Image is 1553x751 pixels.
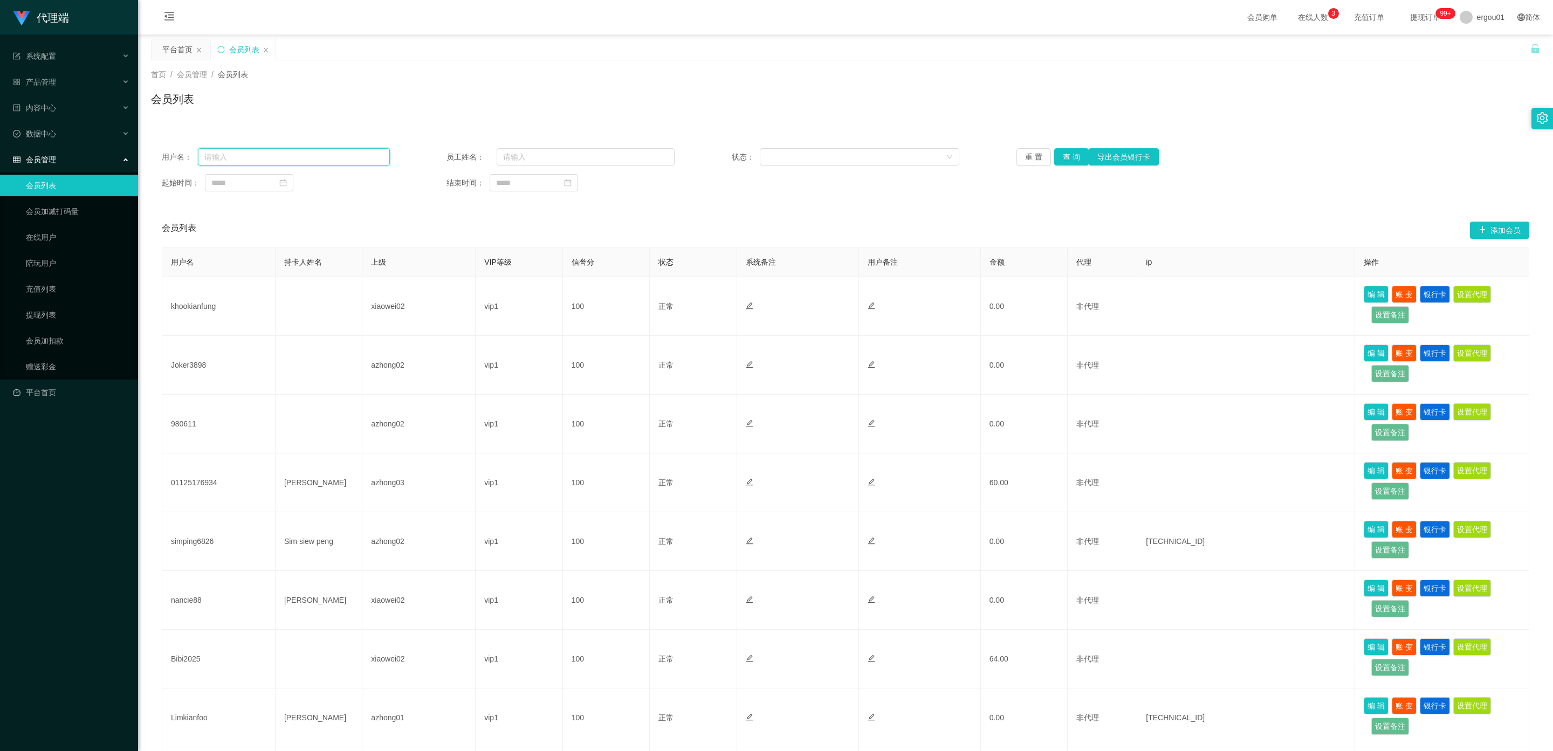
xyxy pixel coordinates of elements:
[746,537,753,545] i: 图标: edit
[1089,148,1159,166] button: 导出会员银行卡
[13,52,20,60] i: 图标: form
[1453,521,1491,538] button: 设置代理
[1364,462,1389,479] button: 编 辑
[276,571,362,630] td: [PERSON_NAME]
[26,278,129,300] a: 充值列表
[162,512,276,571] td: simping6826
[1420,638,1450,656] button: 银行卡
[981,453,1068,512] td: 60.00
[981,277,1068,336] td: 0.00
[1453,580,1491,597] button: 设置代理
[1137,512,1355,571] td: [TECHNICAL_ID]
[1371,541,1409,559] button: 设置备注
[868,596,875,603] i: 图标: edit
[1371,483,1409,500] button: 设置备注
[13,13,69,22] a: 代理端
[1328,8,1339,19] sup: 3
[362,571,476,630] td: xiaowei02
[1364,286,1389,303] button: 编 辑
[746,361,753,368] i: 图标: edit
[276,453,362,512] td: [PERSON_NAME]
[162,151,198,163] span: 用户名：
[563,336,650,395] td: 100
[198,148,390,166] input: 请输入
[1420,286,1450,303] button: 银行卡
[658,478,674,487] span: 正常
[26,304,129,326] a: 提现列表
[26,175,129,196] a: 会员列表
[564,179,572,187] i: 图标: calendar
[13,129,56,138] span: 数据中心
[162,336,276,395] td: Joker3898
[658,419,674,428] span: 正常
[1364,258,1379,266] span: 操作
[362,336,476,395] td: azhong02
[1420,345,1450,362] button: 银行卡
[1392,286,1417,303] button: 账 变
[1364,345,1389,362] button: 编 辑
[658,258,674,266] span: 状态
[476,395,562,453] td: vip1
[1331,8,1335,19] p: 3
[746,654,753,662] i: 图标: edit
[476,453,562,512] td: vip1
[1076,596,1099,604] span: 非代理
[276,512,362,571] td: Sim siew peng
[1392,462,1417,479] button: 账 变
[162,571,276,630] td: nancie88
[162,395,276,453] td: 980611
[1453,403,1491,421] button: 设置代理
[362,512,476,571] td: azhong02
[563,571,650,630] td: 100
[1453,345,1491,362] button: 设置代理
[1364,403,1389,421] button: 编 辑
[211,70,214,79] span: /
[1453,286,1491,303] button: 设置代理
[13,104,56,112] span: 内容中心
[868,537,875,545] i: 图标: edit
[732,151,760,163] span: 状态：
[371,258,386,266] span: 上级
[1470,222,1529,239] button: 图标: plus添加会员
[26,252,129,274] a: 陪玩用户
[476,688,562,747] td: vip1
[1392,521,1417,538] button: 账 变
[263,47,269,53] i: 图标: close
[563,688,650,747] td: 100
[1364,697,1389,714] button: 编 辑
[1420,462,1450,479] button: 银行卡
[1076,361,1099,369] span: 非代理
[1405,13,1446,21] span: 提现订单
[171,258,194,266] span: 用户名
[658,654,674,663] span: 正常
[276,688,362,747] td: [PERSON_NAME]
[279,179,287,187] i: 图标: calendar
[151,1,188,35] i: 图标: menu-fold
[1293,13,1334,21] span: 在线人数
[1435,8,1455,19] sup: 1221
[1392,697,1417,714] button: 账 变
[476,571,562,630] td: vip1
[1530,44,1540,53] i: 图标: unlock
[1420,521,1450,538] button: 银行卡
[26,201,129,222] a: 会员加减打码量
[446,151,496,163] span: 员工姓名：
[1364,580,1389,597] button: 编 辑
[868,302,875,309] i: 图标: edit
[446,177,490,189] span: 结束时间：
[1453,462,1491,479] button: 设置代理
[1076,654,1099,663] span: 非代理
[162,177,205,189] span: 起始时间：
[217,46,225,53] i: 图标: sync
[497,148,675,166] input: 请输入
[13,130,20,137] i: 图标: check-circle-o
[362,395,476,453] td: azhong02
[1054,148,1089,166] button: 查 询
[658,361,674,369] span: 正常
[162,688,276,747] td: Limkianfoo
[13,11,30,26] img: logo.9652507e.png
[1371,659,1409,676] button: 设置备注
[868,258,898,266] span: 用户备注
[1076,258,1091,266] span: 代理
[1349,13,1390,21] span: 充值订单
